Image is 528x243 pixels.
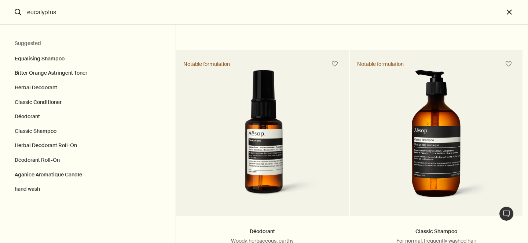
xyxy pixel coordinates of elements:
img: Deodorant in amber plastic bottle [196,70,329,205]
button: Live Assistance [499,206,514,221]
a: Classic Shampoo [415,228,457,235]
img: Classic Shampoo with pump [381,70,491,205]
button: Save to cabinet [502,57,515,71]
a: Classic Shampoo with pump [350,70,522,216]
a: Deodorant in amber plastic bottle [176,70,349,216]
h2: Suggested [15,39,161,48]
div: Notable formulation [183,61,230,67]
div: Notable formulation [357,61,404,67]
a: Déodorant [250,228,275,235]
button: Save to cabinet [328,57,341,71]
